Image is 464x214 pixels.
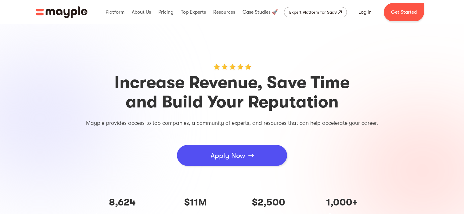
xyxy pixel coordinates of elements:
img: Mayple logo [36,6,88,18]
p: Mayple provides access to top companies, a community of experts, and resources that can help acce... [49,118,415,128]
div: Top Experts [179,2,207,22]
div: Expert Platform for SaaS [289,9,337,16]
h4: $2,500 [241,196,296,209]
h4: 1,000+ [315,196,369,209]
h4: 8,624 [95,196,150,209]
a: home [36,6,88,18]
a: Get Started [384,3,424,21]
div: Apply Now [210,146,245,165]
a: Apply Now [177,145,287,166]
div: About Us [130,2,153,22]
a: Expert Platform for SaaS [284,7,347,17]
h4: $11M [168,196,223,209]
div: Pricing [157,2,175,22]
a: Log In [351,5,379,19]
div: Resources [212,2,237,22]
div: Platform [104,2,126,22]
h1: Increase Revenue, Save Time and Build Your Reputation [49,73,415,112]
